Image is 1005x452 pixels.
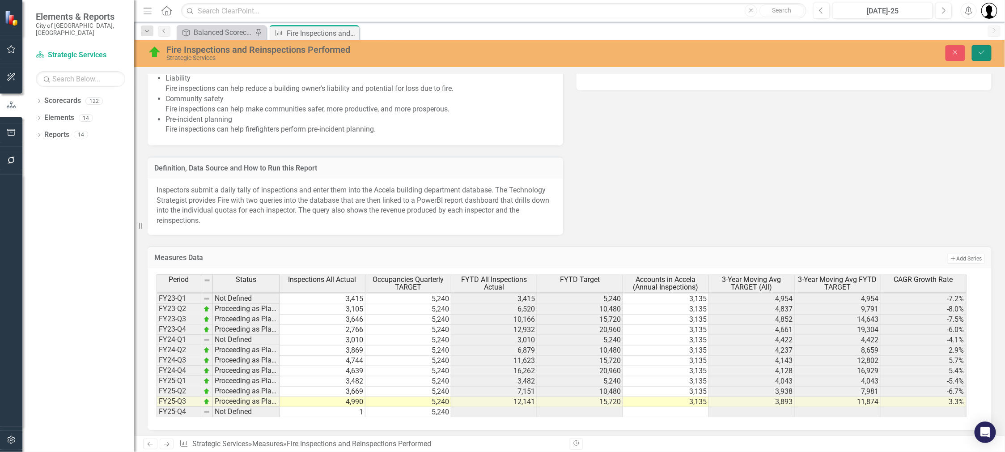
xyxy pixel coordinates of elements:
[148,45,162,60] img: Proceeding as Planned
[623,356,709,366] td: 3,135
[165,104,554,115] div: Fire inspections can help make communities safer, more productive, and more prosperous.
[280,366,365,376] td: 4,639
[213,397,280,407] td: Proceeding as Planned
[795,325,881,335] td: 19,304
[213,387,280,397] td: Proceeding as Planned
[709,397,795,407] td: 3,893
[711,276,793,292] span: 3-Year Moving Avg TARGET (All)
[365,397,451,407] td: 5,240
[165,124,554,135] div: Fire inspections can help firefighters perform pre-incident planning.
[537,325,623,335] td: 20,960
[365,335,451,345] td: 5,240
[169,276,189,284] span: Period
[157,304,201,315] td: FY23-Q2
[192,439,249,448] a: Strategic Services
[165,94,554,104] div: Community safety
[157,376,201,387] td: FY25-Q1
[74,131,88,139] div: 14
[835,6,930,17] div: [DATE]-25
[894,276,953,284] span: CAGR Growth Rate
[795,366,881,376] td: 16,929
[203,378,210,385] img: zOikAAAAAElFTkSuQmCC
[451,397,537,407] td: 12,141
[280,335,365,345] td: 3,010
[165,73,554,84] div: Liability
[451,345,537,356] td: 6,879
[451,325,537,335] td: 12,932
[213,335,280,345] td: Not Defined
[165,115,554,125] div: Pre-incident planning
[981,3,997,19] img: Marco De Medici
[287,439,431,448] div: Fire Inspections and Reinspections Performed
[537,376,623,387] td: 5,240
[280,294,365,304] td: 3,415
[213,315,280,325] td: Proceeding as Planned
[623,387,709,397] td: 3,135
[36,71,125,87] input: Search Below...
[179,439,563,449] div: » »
[365,325,451,335] td: 5,240
[451,366,537,376] td: 16,262
[280,345,365,356] td: 3,869
[881,335,967,345] td: -4.1%
[236,276,256,284] span: Status
[795,356,881,366] td: 12,802
[365,366,451,376] td: 5,240
[453,276,535,292] span: FYTD All Inspections Actual
[947,254,985,264] button: Add Series
[213,356,280,366] td: Proceeding as Planned
[165,84,554,94] div: Fire inspections can help reduce a building owner's liability and potential for loss due to fire.
[881,366,967,376] td: 5.4%
[287,28,357,39] div: Fire Inspections and Reinspections Performed
[213,345,280,356] td: Proceeding as Planned
[795,387,881,397] td: 7,981
[166,55,624,61] div: Strategic Services
[157,345,201,356] td: FY24-Q2
[213,325,280,335] td: Proceeding as Planned
[709,304,795,315] td: 4,837
[709,325,795,335] td: 4,661
[157,325,201,335] td: FY23-Q4
[537,387,623,397] td: 10,480
[795,294,881,304] td: 4,954
[365,294,451,304] td: 5,240
[203,388,210,395] img: zOikAAAAAElFTkSuQmCC
[157,366,201,376] td: FY24-Q4
[772,7,792,14] span: Search
[881,325,967,335] td: -6.0%
[537,356,623,366] td: 15,720
[795,315,881,325] td: 14,643
[44,130,69,140] a: Reports
[44,113,74,123] a: Elements
[203,367,210,375] img: zOikAAAAAElFTkSuQmCC
[203,398,210,405] img: zOikAAAAAElFTkSuQmCC
[157,356,201,366] td: FY24-Q3
[451,335,537,345] td: 3,010
[451,294,537,304] td: 3,415
[623,304,709,315] td: 3,135
[623,397,709,407] td: 3,135
[36,50,125,60] a: Strategic Services
[451,387,537,397] td: 7,151
[280,304,365,315] td: 3,105
[44,96,81,106] a: Scorecards
[795,376,881,387] td: 4,043
[166,45,624,55] div: Fire Inspections and Reinspections Performed
[157,407,201,418] td: FY25-Q4
[252,439,283,448] a: Measures
[537,345,623,356] td: 10,480
[213,366,280,376] td: Proceeding as Planned
[365,407,451,418] td: 5,240
[280,376,365,387] td: 3,482
[537,315,623,325] td: 15,720
[213,294,280,304] td: Not Defined
[203,295,210,303] img: 8DAGhfEEPCf229AAAAAElFTkSuQmCC
[709,335,795,345] td: 4,422
[203,409,210,416] img: 8DAGhfEEPCf229AAAAAElFTkSuQmCC
[795,335,881,345] td: 4,422
[881,345,967,356] td: 2.9%
[537,304,623,315] td: 10,480
[451,356,537,366] td: 11,623
[280,315,365,325] td: 3,646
